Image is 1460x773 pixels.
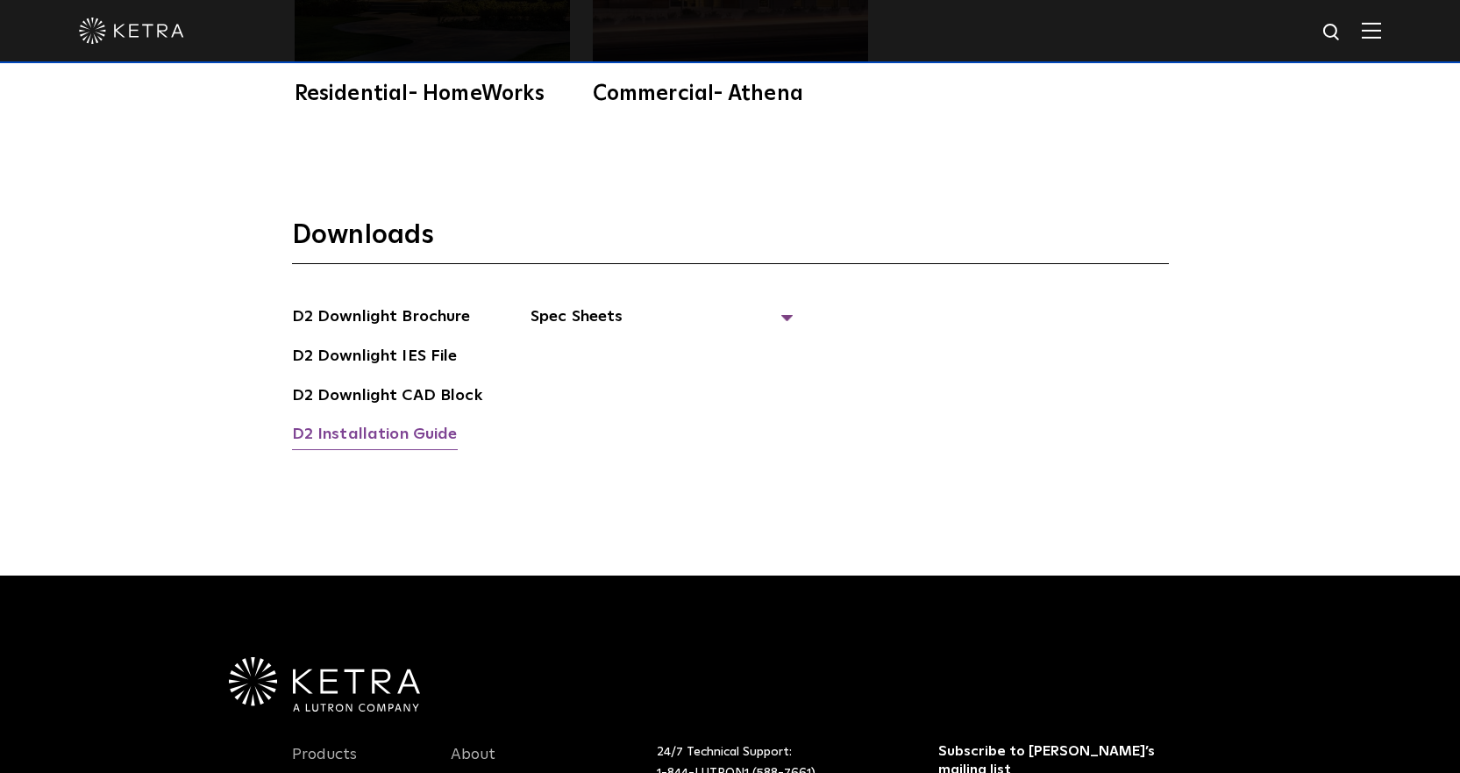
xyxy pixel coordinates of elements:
[292,383,482,412] a: D2 Downlight CAD Block
[292,422,458,450] a: D2 Installation Guide
[531,304,794,343] span: Spec Sheets
[1321,22,1343,44] img: search icon
[79,18,184,44] img: ketra-logo-2019-white
[292,304,471,333] a: D2 Downlight Brochure
[593,83,868,104] div: Commercial- Athena
[1362,22,1381,39] img: Hamburger%20Nav.svg
[292,344,458,372] a: D2 Downlight IES File
[229,657,420,712] img: Ketra-aLutronCo_White_RGB
[292,218,1169,264] h3: Downloads
[295,83,570,104] div: Residential- HomeWorks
